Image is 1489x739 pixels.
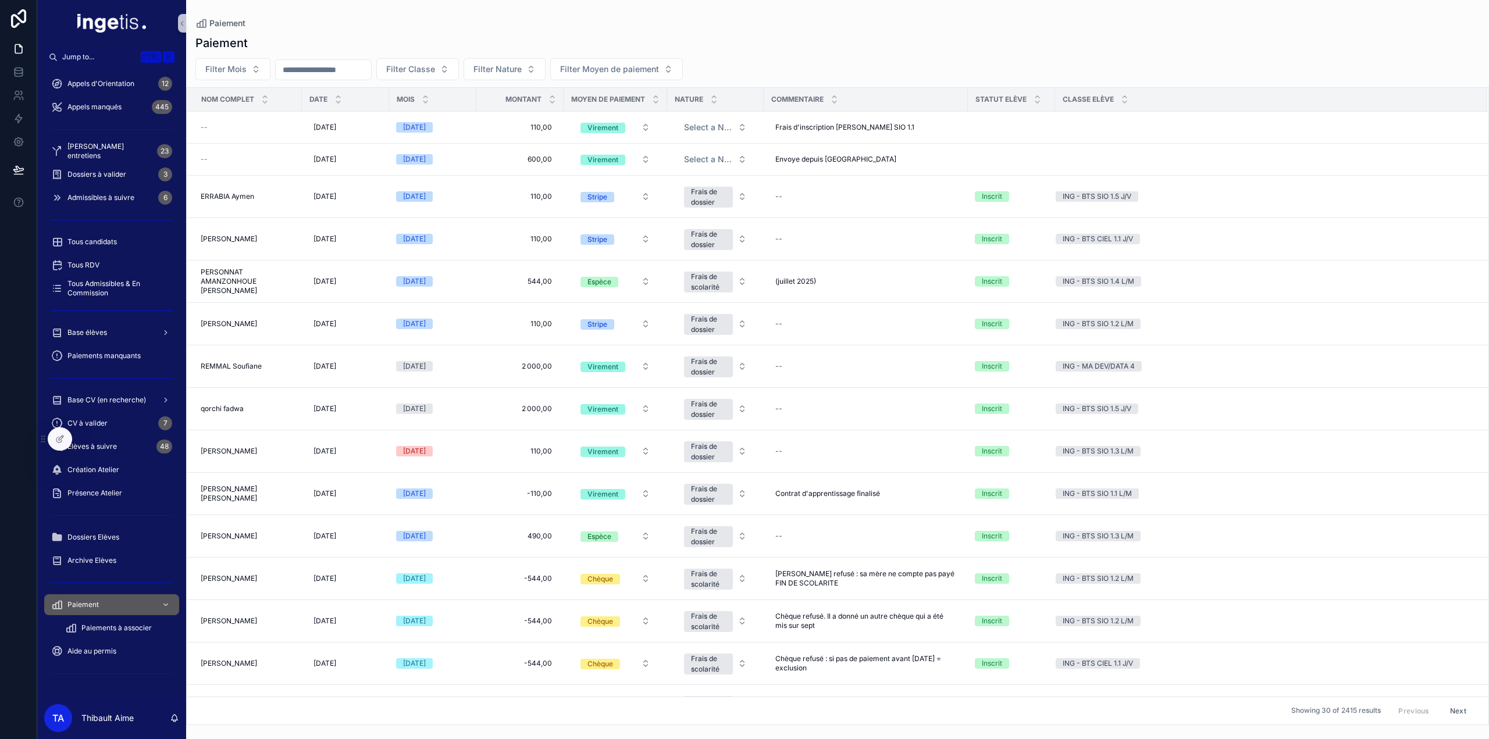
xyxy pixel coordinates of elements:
a: Appels d'Orientation12 [44,73,179,94]
div: ING - BTS SIO 1.4 L/M [1063,276,1134,287]
a: Select Button [674,148,757,170]
a: Select Button [674,265,757,298]
a: Select Button [674,520,757,552]
a: Select Button [674,308,757,340]
div: [DATE] [403,234,426,244]
span: Elèves à suivre [67,442,117,451]
div: Stripe [587,319,607,330]
span: Filter Mois [205,63,247,75]
a: Paiement [44,594,179,615]
span: qorchi fadwa [201,404,244,413]
a: Select Button [674,477,757,510]
button: Select Button [571,149,660,170]
a: -- [201,123,295,132]
div: Espèce [587,531,611,542]
div: 6 [158,191,172,205]
div: Frais de dossier [691,356,726,377]
span: 110,00 [488,447,552,456]
div: ING - BTS CIEL 1.1 J/V [1063,234,1133,244]
span: 110,00 [488,123,552,132]
div: Frais de dossier [691,399,726,420]
a: ING - BTS CIEL 1.1 J/V [1056,234,1473,244]
a: -544,00 [483,569,557,588]
span: Paiement [209,17,245,29]
span: [DATE] [314,319,336,329]
div: 445 [152,100,172,114]
span: Base CV (en recherche) [67,395,146,405]
a: -- [771,399,961,418]
div: 48 [156,440,172,454]
a: [DATE] [309,272,382,291]
button: Select Button [571,526,660,547]
span: [DATE] [314,155,336,164]
span: 2 000,00 [488,404,552,413]
a: [DATE] [396,122,469,133]
div: Inscrit [982,319,1002,329]
a: 2 000,00 [483,357,557,376]
div: Frais de dossier [691,484,726,505]
div: 3 [158,167,172,181]
button: Jump to...CtrlK [44,47,179,67]
a: Chèque refusé. Il a donné un autre chèque qui a été mis sur sept [771,607,961,635]
a: Select Button [571,313,660,335]
button: Select Button [571,398,660,419]
a: ING - BTS SIO 1.3 L/M [1056,446,1473,456]
a: Paiement [195,17,245,29]
div: -- [775,362,782,371]
a: Dossiers Elèves [44,527,179,548]
button: Select Button [675,393,756,424]
span: Archive Elèves [67,556,116,565]
span: 600,00 [488,155,552,164]
span: -110,00 [488,489,552,498]
a: [DATE] [396,234,469,244]
span: [DATE] [314,192,336,201]
a: Inscrit [975,573,1048,584]
a: 600,00 [483,150,557,169]
div: Inscrit [982,531,1002,541]
a: Select Button [674,180,757,213]
span: Ctrl [141,51,162,63]
span: [DATE] [314,574,336,583]
a: ING - BTS SIO 1.1 L/M [1056,488,1473,499]
span: -- [201,155,208,164]
a: [DATE] [309,315,382,333]
span: Tous RDV [67,260,99,270]
a: Dossiers à valider3 [44,164,179,185]
button: Select Button [675,308,756,340]
div: [DATE] [403,276,426,287]
a: [DATE] [309,569,382,588]
span: Paiement [67,600,99,609]
a: Inscrit [975,361,1048,372]
div: ING - MA DEV/DATA 4 [1063,361,1135,372]
a: Inscrit [975,531,1048,541]
span: Chèque refusé. Il a donné un autre chèque qui a été mis sur sept [775,612,956,630]
a: [DATE] [309,357,382,376]
div: ING - BTS SIO 1.1 L/M [1063,488,1132,499]
a: [DATE] [396,573,469,584]
div: Virement [587,489,618,499]
button: Select Button [675,520,756,552]
span: [PERSON_NAME] [201,447,257,456]
span: K [164,52,173,62]
span: REMMAL Soufiane [201,362,262,371]
div: [DATE] [403,361,426,372]
div: ING - BTS SIO 1.5 J/V [1063,404,1131,414]
a: Base élèves [44,322,179,343]
span: Jump to... [62,52,136,62]
span: CV à valider [67,419,108,428]
a: REMMAL Soufiane [201,362,295,371]
a: [DATE] [396,276,469,287]
a: [PERSON_NAME] [201,319,295,329]
a: [DATE] [396,319,469,329]
span: [DATE] [314,123,336,132]
a: Select Button [571,440,660,462]
a: -- [771,187,961,206]
a: [PERSON_NAME] refusé : sa mère ne compte pas payé FIN DE SCOLARITE [771,565,961,592]
a: [DATE] [309,442,382,460]
span: Envoye depuis [GEOGRAPHIC_DATA] [775,155,896,164]
a: Création Atelier [44,459,179,480]
div: Stripe [587,234,607,245]
a: Select Button [571,610,660,632]
a: Inscrit [975,404,1048,414]
div: Frais de scolarité [691,272,726,292]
